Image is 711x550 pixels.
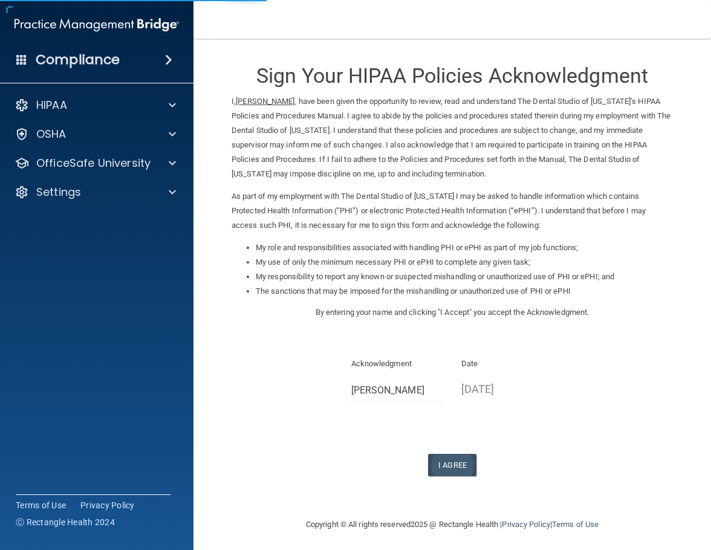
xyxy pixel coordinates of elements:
[232,94,673,181] p: I, , have been given the opportunity to review, read and understand The Dental Studio of [US_STAT...
[232,65,673,87] h3: Sign Your HIPAA Policies Acknowledgment
[428,454,476,476] button: I Agree
[236,97,294,106] ins: [PERSON_NAME]
[552,520,599,529] a: Terms of Use
[15,98,176,112] a: HIPAA
[15,13,179,37] img: PMB logo
[256,241,673,255] li: My role and responsibilities associated with handling PHI or ePHI as part of my job functions;
[461,357,554,371] p: Date
[256,270,673,284] li: My responsibility to report any known or suspected mishandling or unauthorized use of PHI or ePHI...
[15,156,176,170] a: OfficeSafe University
[232,505,673,544] div: Copyright © All rights reserved 2025 @ Rectangle Health | |
[256,255,673,270] li: My use of only the minimum necessary PHI or ePHI to complete any given task;
[256,284,673,299] li: The sanctions that may be imposed for the mishandling or unauthorized use of PHI or ePHI
[351,379,444,401] input: Full Name
[16,499,66,511] a: Terms of Use
[15,127,176,141] a: OSHA
[36,185,81,199] p: Settings
[36,51,120,68] h4: Compliance
[351,357,444,371] p: Acknowledgment
[461,379,554,399] p: [DATE]
[15,185,176,199] a: Settings
[80,499,135,511] a: Privacy Policy
[232,189,673,233] p: As part of my employment with The Dental Studio of [US_STATE] I may be asked to handle informatio...
[232,305,673,320] p: By entering your name and clicking "I Accept" you accept the Acknowledgment.
[36,156,151,170] p: OfficeSafe University
[502,520,550,529] a: Privacy Policy
[36,98,67,112] p: HIPAA
[16,516,115,528] span: Ⓒ Rectangle Health 2024
[36,127,67,141] p: OSHA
